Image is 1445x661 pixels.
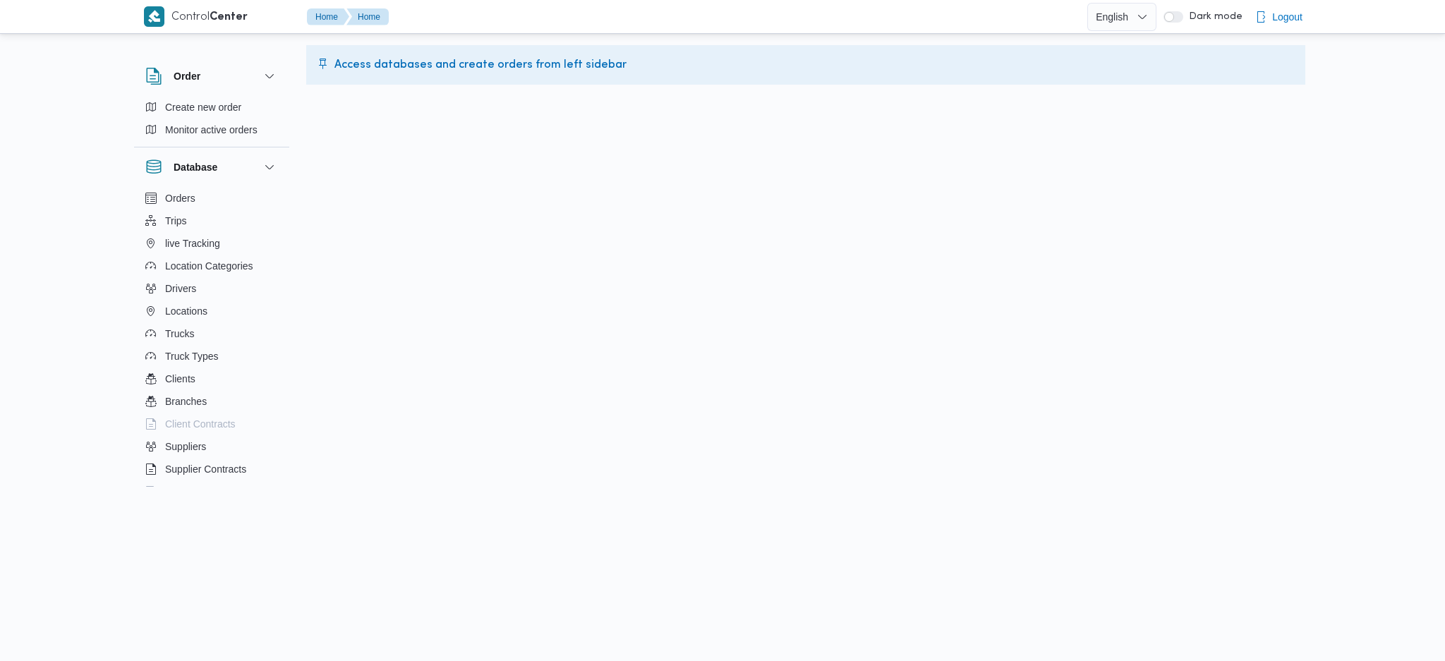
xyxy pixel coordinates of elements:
[140,345,284,368] button: Truck Types
[165,416,236,432] span: Client Contracts
[165,121,258,138] span: Monitor active orders
[165,348,218,365] span: Truck Types
[174,159,217,176] h3: Database
[165,235,220,252] span: live Tracking
[165,190,195,207] span: Orders
[174,68,200,85] h3: Order
[334,56,627,73] span: Access databases and create orders from left sidebar
[140,119,284,141] button: Monitor active orders
[140,255,284,277] button: Location Categories
[145,68,278,85] button: Order
[140,96,284,119] button: Create new order
[140,435,284,458] button: Suppliers
[165,303,207,320] span: Locations
[145,159,278,176] button: Database
[140,210,284,232] button: Trips
[140,458,284,480] button: Supplier Contracts
[140,232,284,255] button: live Tracking
[307,8,349,25] button: Home
[1250,3,1308,31] button: Logout
[165,370,195,387] span: Clients
[165,280,196,297] span: Drivers
[165,393,207,410] span: Branches
[165,483,200,500] span: Devices
[134,187,289,492] div: Database
[165,99,241,116] span: Create new order
[210,12,248,23] b: Center
[165,257,253,274] span: Location Categories
[165,461,246,478] span: Supplier Contracts
[134,96,289,147] div: Order
[1272,8,1302,25] span: Logout
[140,322,284,345] button: Trucks
[140,413,284,435] button: Client Contracts
[140,277,284,300] button: Drivers
[346,8,389,25] button: Home
[165,212,187,229] span: Trips
[140,480,284,503] button: Devices
[165,325,194,342] span: Trucks
[144,6,164,27] img: X8yXhbKr1z7QwAAAABJRU5ErkJggg==
[140,368,284,390] button: Clients
[165,438,206,455] span: Suppliers
[140,390,284,413] button: Branches
[140,300,284,322] button: Locations
[1183,11,1243,23] span: Dark mode
[140,187,284,210] button: Orders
